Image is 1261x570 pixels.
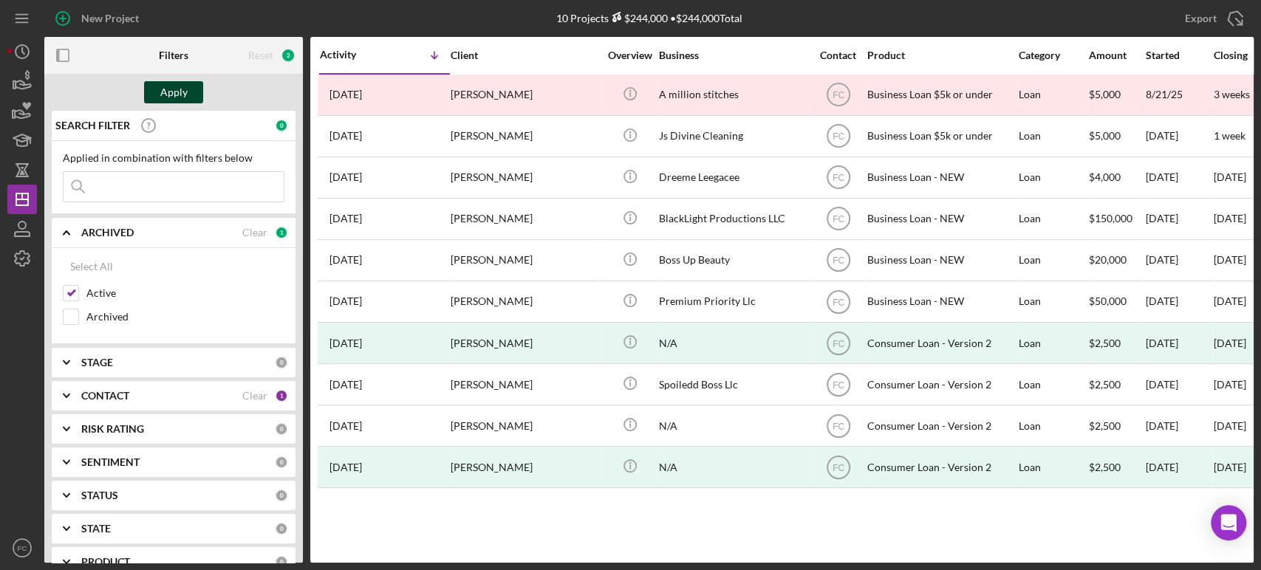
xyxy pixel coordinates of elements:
[275,119,288,132] div: 0
[1089,419,1121,432] span: $2,500
[833,131,844,142] text: FC
[833,338,844,348] text: FC
[659,365,807,404] div: Spoiledd Boss Llc
[833,297,844,307] text: FC
[867,447,1015,487] div: Consumer Loan - Version 2
[81,227,134,238] b: ARCHIVED
[659,199,807,238] div: BlackLight Productions LLC
[329,254,362,266] time: 2025-02-18 23:53
[55,120,130,131] b: SEARCH FILTER
[867,75,1015,114] div: Business Loan $5k or under
[867,199,1015,238] div: Business Loan - NEW
[1019,282,1087,321] div: Loan
[275,226,288,239] div: 1
[1214,295,1246,307] time: [DATE]
[1146,406,1212,445] div: [DATE]
[1089,253,1127,266] span: $20,000
[329,89,362,100] time: 2025-08-21 17:38
[70,252,113,281] div: Select All
[144,81,203,103] button: Apply
[86,286,284,301] label: Active
[1089,212,1132,224] span: $150,000
[1089,378,1121,391] span: $2,500
[329,379,362,391] time: 2024-01-16 04:59
[451,406,598,445] div: [PERSON_NAME]
[1214,129,1245,142] time: 1 week
[81,423,144,435] b: RISK RATING
[451,282,598,321] div: [PERSON_NAME]
[1214,253,1246,266] time: [DATE]
[242,390,267,402] div: Clear
[1019,406,1087,445] div: Loan
[44,4,154,33] button: New Project
[329,420,362,432] time: 2024-01-05 22:02
[329,130,362,142] time: 2025-08-12 16:31
[833,255,844,266] text: FC
[275,555,288,569] div: 0
[1170,4,1254,33] button: Export
[81,357,113,368] b: STAGE
[1089,129,1121,142] span: $5,000
[833,421,844,431] text: FC
[867,323,1015,363] div: Consumer Loan - Version 2
[867,158,1015,197] div: Business Loan - NEW
[275,389,288,402] div: 1
[275,489,288,502] div: 0
[1019,75,1087,114] div: Loan
[867,282,1015,321] div: Business Loan - NEW
[81,390,129,402] b: CONTACT
[63,152,284,164] div: Applied in combination with filters below
[1089,171,1121,183] span: $4,000
[1089,75,1144,114] div: $5,000
[281,48,295,63] div: 2
[1089,49,1144,61] div: Amount
[810,49,866,61] div: Contact
[867,117,1015,156] div: Business Loan $5k or under
[659,323,807,363] div: N/A
[1214,419,1246,432] time: [DATE]
[7,533,37,563] button: FC
[451,241,598,280] div: [PERSON_NAME]
[86,309,284,324] label: Archived
[659,158,807,197] div: Dreeme Leegacee
[1089,295,1127,307] span: $50,000
[329,295,362,307] time: 2024-02-15 17:07
[81,490,118,501] b: STATUS
[248,49,273,61] div: Reset
[1146,323,1212,363] div: [DATE]
[1146,199,1212,238] div: [DATE]
[159,49,188,61] b: Filters
[1019,49,1087,61] div: Category
[659,75,807,114] div: A million stitches
[451,49,598,61] div: Client
[81,4,139,33] div: New Project
[275,356,288,369] div: 0
[659,49,807,61] div: Business
[1214,212,1246,224] time: [DATE]
[659,282,807,321] div: Premium Priority Llc
[1146,241,1212,280] div: [DATE]
[451,117,598,156] div: [PERSON_NAME]
[81,556,130,568] b: PRODUCT
[1146,282,1212,321] div: [DATE]
[451,365,598,404] div: [PERSON_NAME]
[63,252,120,281] button: Select All
[833,380,844,390] text: FC
[1146,117,1212,156] div: [DATE]
[556,12,742,24] div: 10 Projects • $244,000 Total
[329,171,362,183] time: 2025-05-30 15:45
[833,462,844,473] text: FC
[1214,461,1246,473] div: [DATE]
[1146,447,1212,487] div: [DATE]
[275,522,288,535] div: 0
[242,227,267,238] div: Clear
[1214,171,1246,183] time: [DATE]
[833,90,844,100] text: FC
[609,12,668,24] div: $244,000
[329,337,362,349] time: 2024-01-24 18:29
[659,406,807,445] div: N/A
[1019,365,1087,404] div: Loan
[1214,378,1246,391] time: [DATE]
[867,241,1015,280] div: Business Loan - NEW
[833,214,844,224] text: FC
